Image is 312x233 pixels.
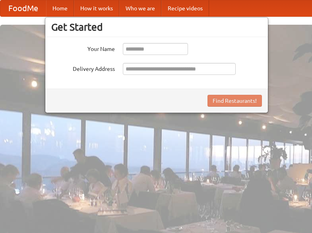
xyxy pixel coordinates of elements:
[46,0,74,16] a: Home
[51,21,262,33] h3: Get Started
[207,95,262,107] button: Find Restaurants!
[119,0,161,16] a: Who we are
[0,0,46,16] a: FoodMe
[51,43,115,53] label: Your Name
[74,0,119,16] a: How it works
[161,0,209,16] a: Recipe videos
[51,63,115,73] label: Delivery Address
